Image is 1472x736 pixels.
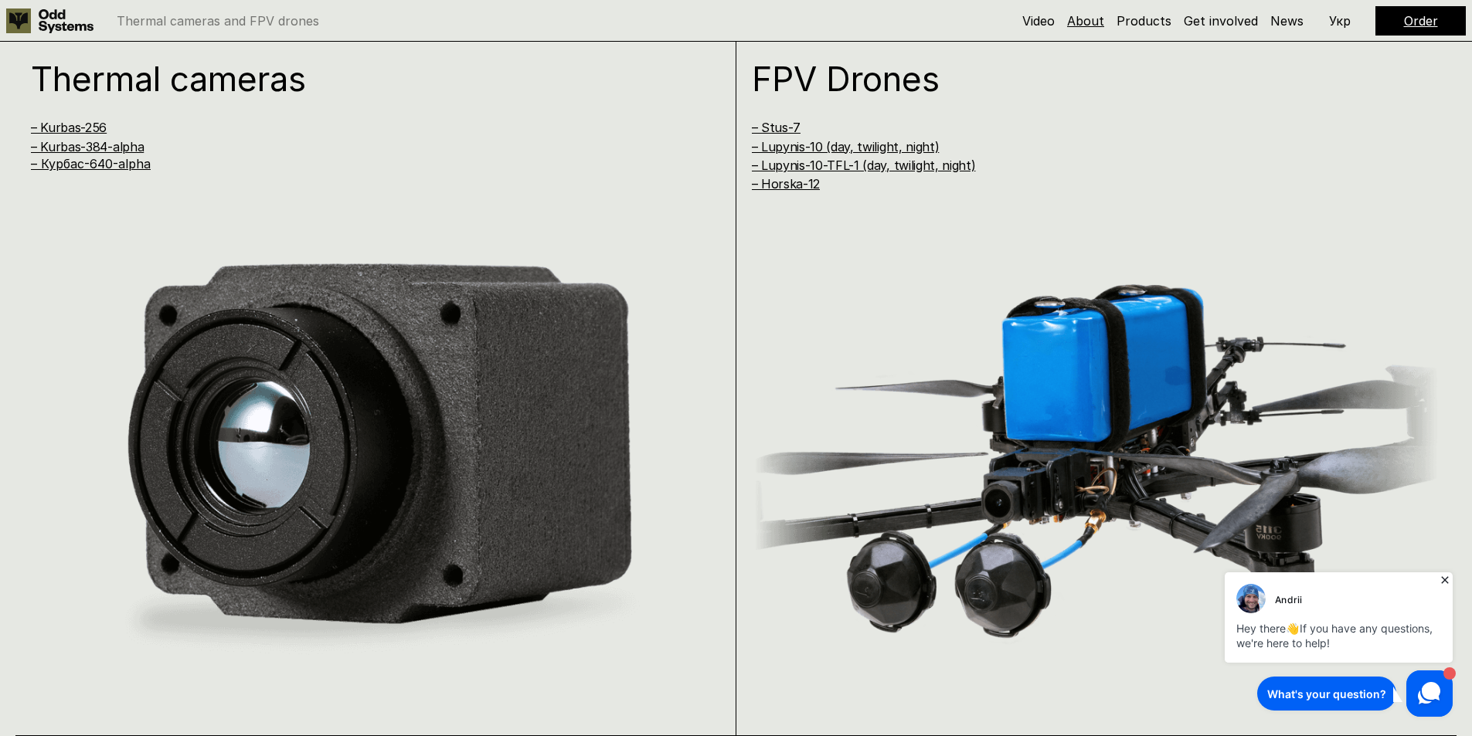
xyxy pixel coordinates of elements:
a: Order [1404,13,1438,29]
a: – Horska-12 [752,176,820,192]
h1: Thermal cameras [31,62,679,96]
iframe: HelpCrunch [1221,568,1457,721]
a: – Stus-7 [752,120,801,135]
a: News [1270,13,1304,29]
a: – Kurbas-384-alpha [31,139,144,154]
a: Products [1117,13,1171,29]
p: Укр [1329,15,1351,27]
a: – Курбас-640-alpha [31,156,151,171]
a: – Kurbas-256 [31,120,107,135]
a: About [1067,13,1104,29]
a: Get involved [1184,13,1258,29]
a: – Lupynis-10-TFL-1 (day, twilight, night) [752,158,976,173]
a: Video [1022,13,1055,29]
h1: FPV Drones [752,62,1400,96]
p: Thermal cameras and FPV drones [117,15,319,27]
a: – Lupynis-10 (day, twilight, night) [752,139,940,154]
